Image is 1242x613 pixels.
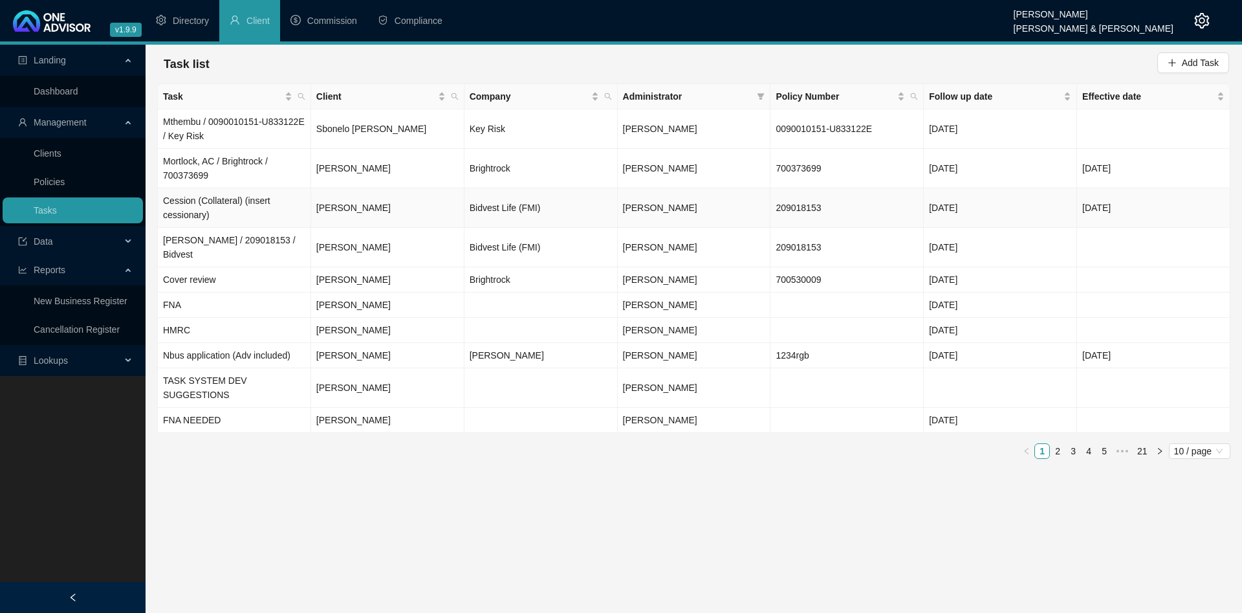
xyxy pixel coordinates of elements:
span: search [448,87,461,106]
span: Add Task [1182,56,1219,70]
a: Policies [34,177,65,187]
span: Administrator [623,89,752,104]
td: [DATE] [924,109,1077,149]
span: Effective date [1082,89,1214,104]
td: [PERSON_NAME] [464,343,618,368]
span: plus [1168,58,1177,67]
td: [PERSON_NAME] [311,228,464,267]
th: Company [464,84,618,109]
span: filter [754,87,767,106]
a: New Business Register [34,296,127,306]
td: FNA NEEDED [158,408,311,433]
span: [PERSON_NAME] [623,383,697,393]
span: filter [757,93,765,100]
td: Key Risk [464,109,618,149]
td: [PERSON_NAME] [311,293,464,318]
th: Client [311,84,464,109]
td: Brightrock [464,267,618,293]
td: Mthembu / 0090010151-U833122E / Key Risk [158,109,311,149]
td: Cession (Collateral) (insert cessionary) [158,188,311,228]
span: profile [18,56,27,65]
div: Page Size [1169,443,1230,459]
td: [DATE] [924,408,1077,433]
a: 1 [1035,444,1049,458]
span: Commission [307,16,357,26]
li: 2 [1050,443,1065,459]
li: 21 [1133,443,1152,459]
a: 21 [1133,444,1151,458]
span: Client [246,16,270,26]
span: left [69,593,78,602]
td: [DATE] [1077,343,1230,368]
td: 0090010151-U833122E [770,109,924,149]
span: setting [156,15,166,25]
span: Compliance [395,16,442,26]
li: Next Page [1152,443,1168,459]
span: Lookups [34,355,68,366]
a: Dashboard [34,86,78,96]
span: right [1156,447,1164,455]
li: 4 [1081,443,1096,459]
td: [DATE] [924,149,1077,188]
span: [PERSON_NAME] [623,300,697,310]
span: [PERSON_NAME] [623,163,697,173]
td: Bidvest Life (FMI) [464,188,618,228]
span: Data [34,236,53,247]
td: HMRC [158,318,311,343]
td: [PERSON_NAME] [311,408,464,433]
td: [PERSON_NAME] [311,368,464,408]
td: [DATE] [924,318,1077,343]
span: [PERSON_NAME] [623,124,697,134]
td: [PERSON_NAME] / 209018153 / Bidvest [158,228,311,267]
li: 5 [1096,443,1112,459]
span: setting [1194,13,1210,28]
td: 209018153 [770,188,924,228]
td: [DATE] [1077,149,1230,188]
span: search [908,87,921,106]
td: FNA [158,293,311,318]
td: [DATE] [924,267,1077,293]
td: 209018153 [770,228,924,267]
a: Tasks [34,205,57,216]
span: Management [34,117,87,128]
td: Mortlock, AC / Brightrock / 700373699 [158,149,311,188]
th: Effective date [1077,84,1230,109]
span: v1.9.9 [110,23,142,37]
span: search [295,87,308,106]
span: safety [378,15,388,25]
span: search [298,93,305,100]
td: [DATE] [924,343,1077,368]
th: Policy Number [770,84,924,109]
span: [PERSON_NAME] [623,203,697,213]
td: [PERSON_NAME] [311,149,464,188]
span: Task list [164,58,210,71]
th: Follow up date [924,84,1077,109]
span: left [1023,447,1030,455]
span: search [604,93,612,100]
td: Cover review [158,267,311,293]
td: [PERSON_NAME] [311,343,464,368]
span: search [910,93,918,100]
a: 4 [1082,444,1096,458]
td: Sbonelo [PERSON_NAME] [311,109,464,149]
td: 700530009 [770,267,924,293]
li: 1 [1034,443,1050,459]
span: user [230,15,240,25]
button: Add Task [1157,52,1229,73]
span: import [18,237,27,246]
span: line-chart [18,265,27,274]
span: search [451,93,459,100]
span: 10 / page [1174,444,1225,458]
img: 2df55531c6924b55f21c4cf5d4484680-logo-light.svg [13,10,91,32]
span: user [18,118,27,127]
td: Bidvest Life (FMI) [464,228,618,267]
span: ••• [1112,443,1133,459]
td: 700373699 [770,149,924,188]
a: Clients [34,148,61,159]
td: [DATE] [1077,188,1230,228]
span: [PERSON_NAME] [623,415,697,425]
span: [PERSON_NAME] [623,242,697,252]
span: [PERSON_NAME] [623,274,697,285]
button: left [1019,443,1034,459]
span: Landing [34,55,66,65]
